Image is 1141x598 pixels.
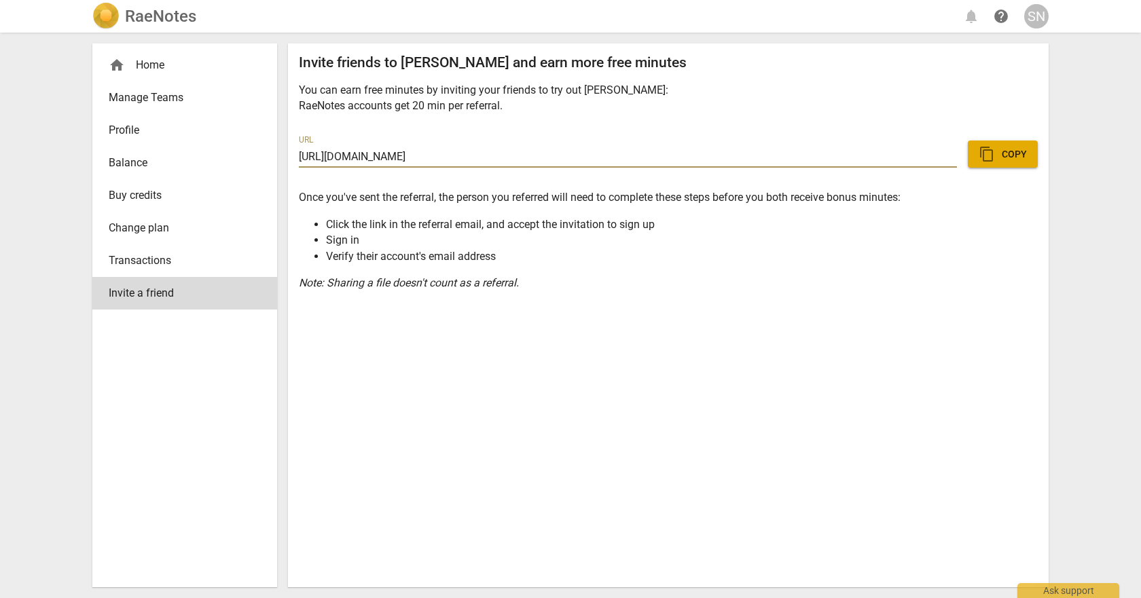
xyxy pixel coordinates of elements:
span: Change plan [109,220,250,236]
span: Buy credits [109,187,250,204]
h2: Invite friends to [PERSON_NAME] and earn more free minutes [299,54,1038,71]
span: Copy [979,146,1027,162]
a: Buy credits [92,179,277,212]
a: Change plan [92,212,277,244]
h2: RaeNotes [125,7,196,26]
img: Logo [92,3,120,30]
span: help [993,8,1009,24]
span: content_copy [979,146,995,162]
span: Invite a friend [109,285,250,301]
a: Help [989,4,1013,29]
div: Home [109,57,250,73]
p: Once you've sent the referral, the person you referred will need to complete these steps before y... [299,189,1038,205]
span: Transactions [109,253,250,269]
a: Transactions [92,244,277,277]
div: Home [92,49,277,81]
p: You can earn free minutes by inviting your friends to try out [PERSON_NAME]: [299,82,1038,98]
span: Profile [109,122,250,138]
div: Ask support [1017,583,1119,598]
span: Manage Teams [109,90,250,106]
li: Sign in [326,232,1038,248]
p: RaeNotes accounts get 20 min per referral. [299,98,1038,113]
span: home [109,57,125,73]
li: Click the link in the referral email, and accept the invitation to sign up [326,217,1038,232]
a: LogoRaeNotes [92,3,196,30]
span: Balance [109,155,250,171]
a: Invite a friend [92,277,277,310]
a: Balance [92,147,277,179]
li: Verify their account's email address [326,248,1038,264]
button: SN [1024,4,1049,29]
button: Copy [968,141,1038,168]
a: Manage Teams [92,81,277,114]
label: URL [299,136,314,145]
i: Note: Sharing a file doesn't count as a referral. [299,276,519,289]
a: Profile [92,114,277,147]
